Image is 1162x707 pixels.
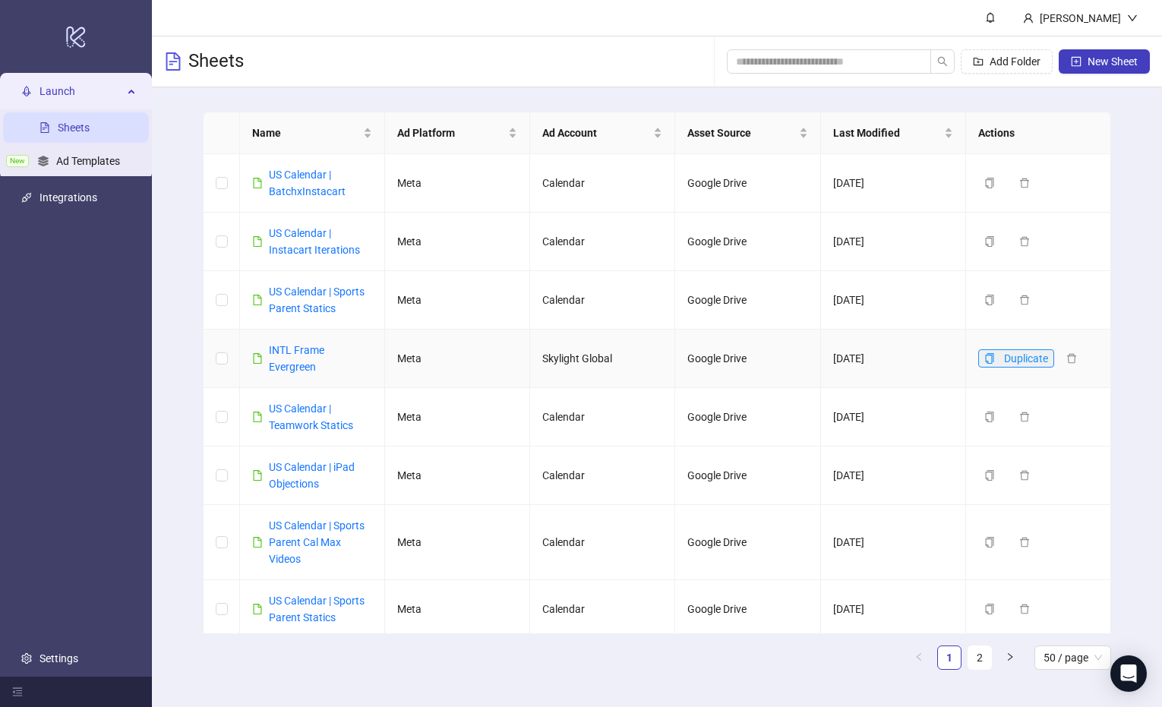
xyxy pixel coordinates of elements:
td: Google Drive [675,154,820,213]
button: left [907,645,931,670]
span: file [252,295,263,305]
li: Previous Page [907,645,931,670]
button: right [998,645,1022,670]
a: US Calendar | Instacart Iterations [269,227,360,256]
div: [PERSON_NAME] [1034,10,1127,27]
span: copy [984,604,995,614]
span: Add Folder [990,55,1040,68]
td: Google Drive [675,213,820,271]
td: [DATE] [821,580,966,639]
span: folder-add [973,56,984,67]
td: Google Drive [675,505,820,580]
td: Meta [385,447,530,505]
span: delete [1066,353,1077,364]
span: file [252,412,263,422]
td: Google Drive [675,271,820,330]
td: Meta [385,154,530,213]
span: left [914,652,924,661]
span: right [1006,652,1015,661]
span: delete [1019,412,1030,422]
span: rocket [21,86,32,96]
span: Asset Source [687,125,795,141]
span: search [937,56,948,67]
span: Name [252,125,360,141]
td: Calendar [530,505,675,580]
span: Ad Account [542,125,650,141]
button: New Sheet [1059,49,1150,74]
a: US Calendar | Sports Parent Cal Max Videos [269,519,365,565]
th: Ad Account [530,112,675,154]
td: [DATE] [821,213,966,271]
a: US Calendar | iPad Objections [269,461,355,490]
td: Skylight Global [530,330,675,388]
td: Meta [385,271,530,330]
a: US Calendar | BatchxInstacart [269,169,346,197]
span: delete [1019,470,1030,481]
a: US Calendar | Sports Parent Statics [269,595,365,623]
a: 1 [938,646,961,669]
a: 2 [968,646,991,669]
a: Integrations [39,191,97,204]
span: plus-square [1071,56,1081,67]
span: New Sheet [1088,55,1138,68]
div: Page Size [1034,645,1111,670]
span: copy [984,412,995,422]
span: 50 / page [1044,646,1102,669]
li: 2 [968,645,992,670]
td: Google Drive [675,447,820,505]
th: Asset Source [675,112,820,154]
td: [DATE] [821,447,966,505]
span: bell [985,12,996,23]
button: Duplicate [978,349,1054,368]
span: copy [984,178,995,188]
span: file [252,470,263,481]
span: file [252,353,263,364]
td: [DATE] [821,154,966,213]
th: Last Modified [821,112,966,154]
td: [DATE] [821,330,966,388]
td: Meta [385,580,530,639]
td: Calendar [530,580,675,639]
td: Calendar [530,271,675,330]
span: menu-fold [12,686,23,697]
th: Name [240,112,385,154]
th: Actions [966,112,1111,154]
button: Add Folder [961,49,1053,74]
td: Google Drive [675,580,820,639]
span: file [252,178,263,188]
td: Meta [385,388,530,447]
span: Last Modified [833,125,941,141]
span: Duplicate [1004,352,1048,365]
span: Ad Platform [397,125,505,141]
span: delete [1019,604,1030,614]
h3: Sheets [188,49,244,74]
a: US Calendar | Sports Parent Statics [269,286,365,314]
span: user [1023,13,1034,24]
a: Ad Templates [56,155,120,167]
td: [DATE] [821,271,966,330]
td: Calendar [530,447,675,505]
span: file [252,537,263,548]
span: down [1127,13,1138,24]
td: Google Drive [675,330,820,388]
span: delete [1019,178,1030,188]
div: Open Intercom Messenger [1110,655,1147,692]
span: copy [984,236,995,247]
td: Calendar [530,213,675,271]
span: Launch [39,76,123,106]
span: copy [984,470,995,481]
td: Calendar [530,388,675,447]
span: copy [984,537,995,548]
td: [DATE] [821,388,966,447]
td: Meta [385,330,530,388]
span: delete [1019,295,1030,305]
span: file-text [164,52,182,71]
span: file [252,236,263,247]
a: US Calendar | Teamwork Statics [269,402,353,431]
td: Google Drive [675,388,820,447]
td: Calendar [530,154,675,213]
span: copy [984,353,995,364]
a: INTL Frame Evergreen [269,344,324,373]
li: 1 [937,645,961,670]
span: delete [1019,537,1030,548]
